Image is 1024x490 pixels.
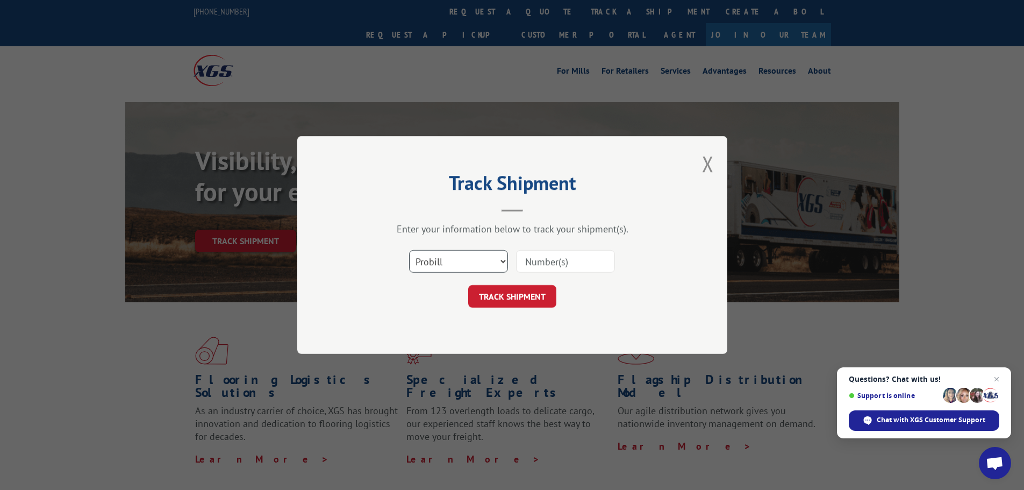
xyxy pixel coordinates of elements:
[877,415,985,425] span: Chat with XGS Customer Support
[849,375,999,384] span: Questions? Chat with us!
[849,410,999,431] div: Chat with XGS Customer Support
[702,150,714,178] button: Close modal
[849,392,939,400] span: Support is online
[990,373,1003,386] span: Close chat
[979,447,1011,479] div: Open chat
[516,250,615,273] input: Number(s)
[468,285,556,308] button: TRACK SHIPMENT
[351,223,674,235] div: Enter your information below to track your shipment(s).
[351,175,674,196] h2: Track Shipment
